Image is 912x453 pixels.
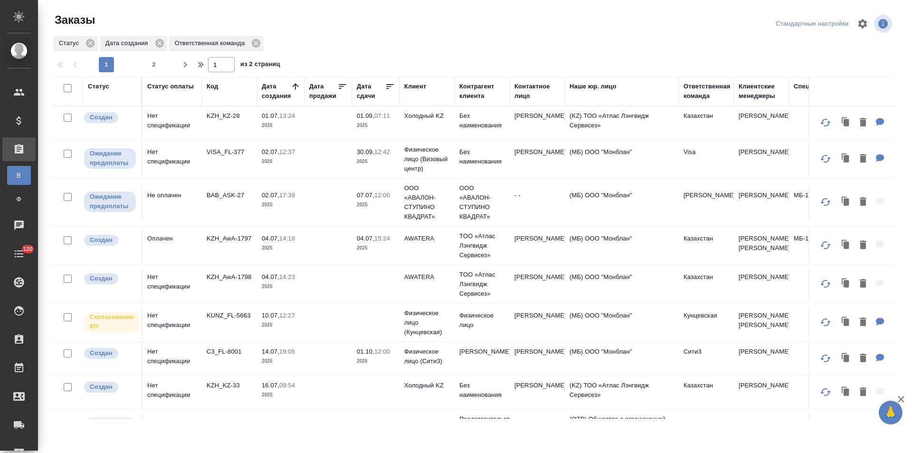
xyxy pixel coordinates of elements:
[814,272,837,295] button: Обновить
[734,186,789,219] td: [PERSON_NAME]
[374,148,390,155] p: 12:42
[207,272,252,282] p: KZH_AwA-1798
[207,147,252,157] p: VISA_FL-377
[789,412,844,445] td: OTP-12932
[262,273,279,280] p: 04.07,
[279,348,295,355] p: 19:05
[262,82,291,101] div: Дата создания
[679,186,734,219] td: [PERSON_NAME]
[510,106,565,140] td: [PERSON_NAME]
[459,347,505,357] p: [PERSON_NAME]
[357,157,395,166] p: 2025
[814,347,837,370] button: Обновить
[262,112,279,119] p: 01.07,
[12,194,26,204] span: Ф
[147,82,194,91] div: Статус оплаты
[837,313,855,332] button: Клонировать
[837,383,855,402] button: Клонировать
[734,342,789,376] td: [PERSON_NAME]
[357,348,374,355] p: 01.10,
[357,357,395,366] p: 2025
[357,121,395,130] p: 2025
[510,143,565,176] td: [PERSON_NAME]
[734,306,789,339] td: [PERSON_NAME], [PERSON_NAME]
[142,268,202,301] td: Нет спецификации
[565,410,679,448] td: (OTP) Общество с ограниченной ответственностью «Вектор Развития»
[565,268,679,301] td: (МБ) ООО "Монблан"
[240,58,280,72] span: из 2 страниц
[357,192,374,199] p: 07.07,
[374,192,390,199] p: 12:00
[814,111,837,134] button: Обновить
[814,147,837,170] button: Обновить
[837,274,855,294] button: Клонировать
[83,272,137,285] div: Выставляется автоматически при создании заказа
[279,382,295,389] p: 09:54
[262,320,300,330] p: 2025
[83,111,137,124] div: Выставляется автоматически при создании заказа
[679,342,734,376] td: Сити3
[7,190,31,209] a: Ф
[279,418,295,425] p: 10:31
[874,15,894,33] span: Посмотреть информацию
[883,403,899,423] span: 🙏
[837,193,855,212] button: Клонировать
[90,192,130,211] p: Ожидание предоплаты
[207,311,252,320] p: KUNZ_FL-5663
[789,186,844,219] td: МБ-101943
[734,268,789,301] td: [PERSON_NAME]
[374,418,390,425] p: 10:32
[262,243,300,253] p: 2025
[459,82,505,101] div: Контрагент клиента
[105,39,152,48] p: Дата создания
[59,39,82,48] p: Статус
[565,306,679,339] td: (МБ) ООО "Монблан"
[879,401,902,424] button: 🙏
[142,412,202,445] td: Не оплачен
[855,383,871,402] button: Удалить
[262,157,300,166] p: 2025
[855,349,871,368] button: Удалить
[90,274,113,283] p: Создан
[262,390,300,400] p: 2025
[207,191,252,200] p: BAB_ASK-27
[837,419,855,438] button: Клонировать
[510,376,565,409] td: [PERSON_NAME]
[207,381,252,390] p: KZH_KZ-33
[90,149,130,168] p: Ожидание предоплаты
[142,186,202,219] td: Не оплачен
[52,12,95,28] span: Заказы
[837,149,855,169] button: Клонировать
[404,145,450,173] p: Физическое лицо (Визовый центр)
[142,106,202,140] td: Нет спецификации
[146,57,161,72] button: 2
[404,347,450,366] p: Физическое лицо (Сити3)
[855,149,871,169] button: Удалить
[855,236,871,255] button: Удалить
[404,82,426,91] div: Клиент
[794,82,841,91] div: Спецификация
[374,235,390,242] p: 15:24
[262,192,279,199] p: 02.07,
[262,382,279,389] p: 16.07,
[510,412,565,445] td: [PERSON_NAME]
[773,17,851,31] div: split button
[142,306,202,339] td: Нет спецификации
[459,231,505,260] p: TОО «Атлас Лэнгвидж Сервисез»
[814,311,837,334] button: Обновить
[814,381,837,404] button: Обновить
[262,148,279,155] p: 02.07,
[262,200,300,210] p: 2025
[565,376,679,409] td: (KZ) ТОО «Атлас Лэнгвидж Сервисез»
[739,82,784,101] div: Клиентские менеджеры
[142,342,202,376] td: Нет спецификации
[459,414,505,443] p: Представительство Акционерного общест...
[565,106,679,140] td: (KZ) ТОО «Атлас Лэнгвидж Сервисез»
[851,12,874,35] span: Настроить таблицу
[404,111,450,121] p: Холодный KZ
[679,306,734,339] td: Кунцевская
[90,312,134,331] p: Согласование КП
[90,348,113,358] p: Создан
[207,82,218,91] div: Код
[459,183,505,222] p: ООО «АВАЛОН-СТУПИНО КВАДРАТ»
